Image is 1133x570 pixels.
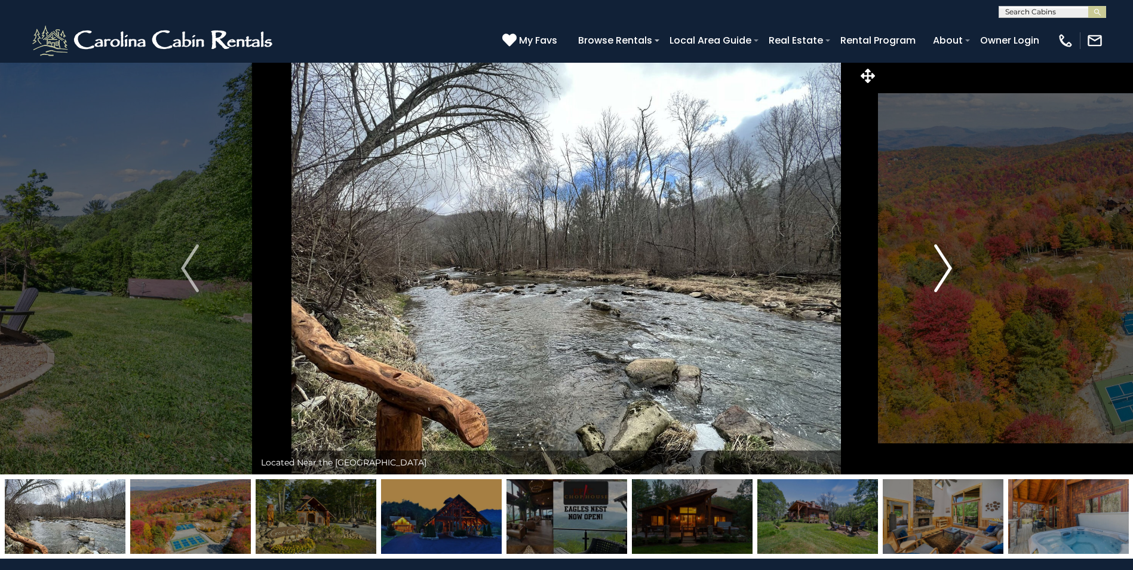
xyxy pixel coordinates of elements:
a: Rental Program [834,30,922,51]
img: 169153452 [632,479,753,554]
a: Owner Login [974,30,1045,51]
img: arrow [181,244,199,292]
img: arrow [934,244,952,292]
img: 168658026 [381,479,502,554]
span: My Favs [519,33,557,48]
img: White-1-2.png [30,23,278,59]
button: Previous [125,62,255,474]
a: Browse Rentals [572,30,658,51]
img: 168777938 [757,479,878,554]
button: Next [878,62,1008,474]
a: Real Estate [763,30,829,51]
a: About [927,30,969,51]
img: 168658043 [130,479,251,554]
img: 168939107 [506,479,627,554]
a: Local Area Guide [664,30,757,51]
img: 168658045 [5,479,125,554]
a: My Favs [502,33,560,48]
img: mail-regular-white.png [1086,32,1103,49]
img: 168658041 [1008,479,1129,554]
img: 168777919 [883,479,1003,554]
div: Located Near the [GEOGRAPHIC_DATA] [255,451,878,474]
img: 168658027 [256,479,376,554]
img: phone-regular-white.png [1057,32,1074,49]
